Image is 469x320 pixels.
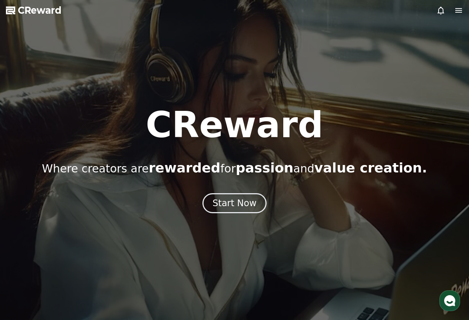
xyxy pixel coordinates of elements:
[202,193,267,213] button: Start Now
[6,4,62,16] a: CReward
[212,197,257,209] div: Start Now
[149,160,220,175] span: rewarded
[202,201,267,208] a: Start Now
[146,107,323,143] h1: CReward
[18,4,62,16] span: CReward
[314,160,427,175] span: value creation.
[236,160,294,175] span: passion
[42,161,427,175] p: Where creators are for and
